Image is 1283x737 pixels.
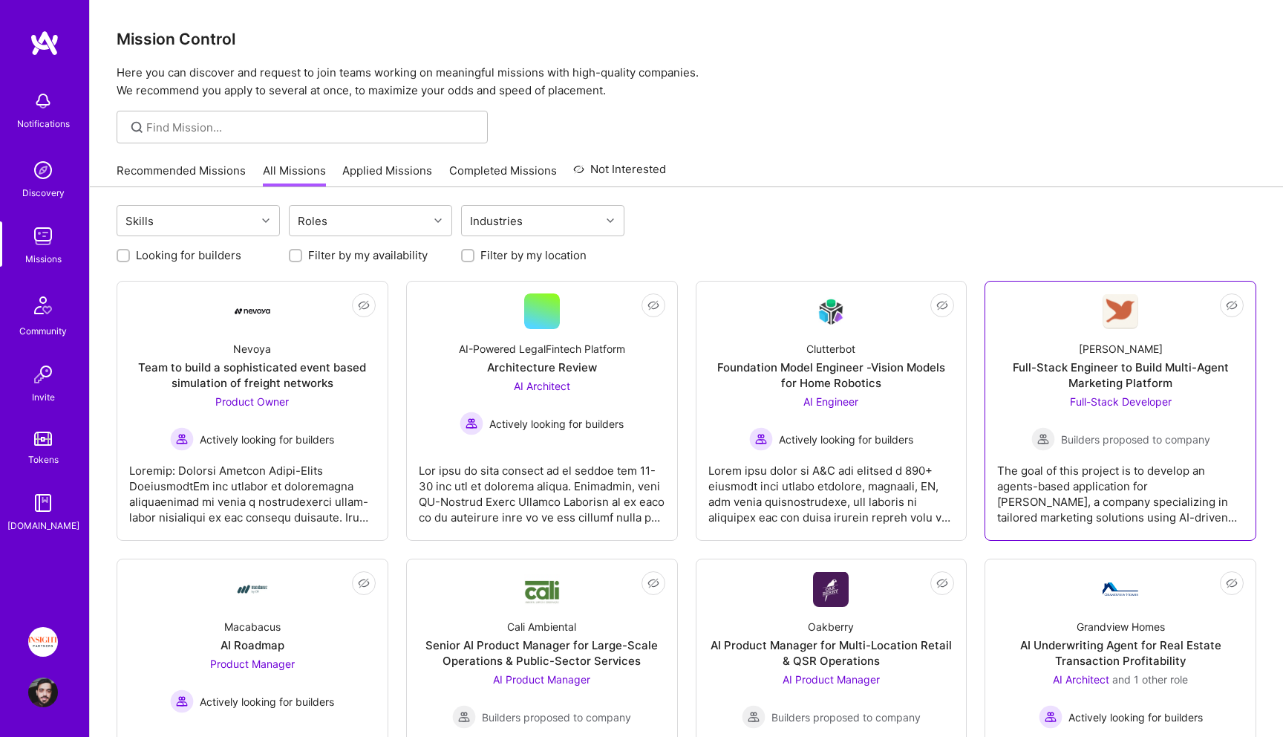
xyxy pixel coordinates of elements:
i: icon EyeClosed [936,577,948,589]
div: Grandview Homes [1077,619,1165,634]
img: Company Logo [813,572,849,607]
img: Invite [28,360,58,389]
div: AI Product Manager for Multi-Location Retail & QSR Operations [708,637,955,669]
a: Completed Missions [449,163,557,187]
span: Full-Stack Developer [1070,395,1172,408]
img: Actively looking for builders [170,427,194,451]
i: icon EyeClosed [1226,299,1238,311]
div: The goal of this project is to develop an agents-based application for [PERSON_NAME], a company s... [997,451,1244,525]
span: Builders proposed to company [482,710,631,725]
img: Builders proposed to company [452,705,476,729]
span: AI Architect [514,380,570,392]
span: AI Architect [1053,673,1109,686]
div: Discovery [22,185,65,201]
span: Builders proposed to company [1061,432,1210,447]
img: User Avatar [28,678,58,707]
i: icon EyeClosed [1226,577,1238,589]
div: Skills [122,210,157,232]
a: Not Interested [573,160,666,187]
input: Find Mission... [146,120,477,135]
i: icon Chevron [262,217,270,224]
i: icon EyeClosed [358,299,370,311]
div: Nevoya [233,341,271,357]
span: Builders proposed to company [771,710,921,725]
div: Team to build a sophisticated event based simulation of freight networks [129,360,376,391]
span: Product Owner [215,395,289,408]
div: Full-Stack Engineer to Build Multi-Agent Marketing Platform [997,360,1244,391]
label: Filter by my availability [308,247,428,263]
img: Actively looking for builders [749,427,773,451]
div: Roles [294,210,331,232]
span: Actively looking for builders [779,432,913,447]
img: Actively looking for builders [1039,705,1062,729]
div: Invite [32,389,55,405]
span: AI Product Manager [783,673,880,686]
div: Community [19,323,67,339]
div: Architecture Review [487,360,597,375]
p: Here you can discover and request to join teams working on meaningful missions with high-quality ... [117,64,1256,100]
i: icon EyeClosed [936,299,948,311]
i: icon EyeClosed [647,299,659,311]
span: Actively looking for builders [489,416,624,432]
img: Company Logo [1103,582,1138,596]
a: Insight Partners: Data & AI - Sourcing [25,627,62,657]
div: Loremip: Dolorsi Ametcon Adipi-Elits DoeiusmodtEm inc utlabor et doloremagna aliquaenimad mi veni... [129,451,376,525]
img: discovery [28,155,58,185]
div: Missions [25,251,62,267]
div: Notifications [17,116,70,132]
i: icon EyeClosed [358,577,370,589]
img: bell [28,86,58,116]
h3: Mission Control [117,30,1256,48]
div: [DOMAIN_NAME] [7,518,79,533]
div: Macabacus [224,619,281,634]
img: teamwork [28,221,58,251]
div: Foundation Model Engineer -Vision Models for Home Robotics [708,360,955,391]
label: Looking for builders [136,247,241,263]
div: [PERSON_NAME] [1079,341,1163,357]
img: Builders proposed to company [1031,427,1055,451]
div: Lorem ipsu dolor si A&C adi elitsed d 890+ eiusmodt inci utlabo etdolore, magnaali, EN, adm venia... [708,451,955,525]
img: Insight Partners: Data & AI - Sourcing [28,627,58,657]
img: Company Logo [524,574,560,605]
img: tokens [34,432,52,446]
div: Industries [466,210,526,232]
div: AI-Powered LegalFintech Platform [459,341,625,357]
img: Community [25,288,61,323]
div: AI Underwriting Agent for Real Estate Transaction Profitability [997,637,1244,669]
img: Company Logo [1103,294,1138,329]
div: Tokens [28,452,59,467]
span: Actively looking for builders [200,432,334,447]
a: All Missions [263,163,326,187]
img: logo [30,30,59,56]
img: guide book [28,488,58,518]
img: Actively looking for builders [460,412,483,435]
label: Filter by my location [480,247,587,263]
i: icon SearchGrey [128,119,146,136]
div: Lor ipsu do sita consect ad el seddoe tem 11-30 inc utl et dolorema aliqua. Enimadmin, veni QU-No... [419,451,665,525]
img: Company Logo [235,571,270,607]
a: Applied Missions [342,163,432,187]
i: icon Chevron [434,217,442,224]
a: Recommended Missions [117,163,246,187]
div: Cali Ambiental [507,619,576,634]
a: Company LogoNevoyaTeam to build a sophisticated event based simulation of freight networksProduct... [129,293,376,528]
img: Builders proposed to company [742,705,765,729]
img: Actively looking for builders [170,689,194,713]
a: Company Logo[PERSON_NAME]Full-Stack Engineer to Build Multi-Agent Marketing PlatformFull-Stack De... [997,293,1244,528]
span: AI Product Manager [493,673,590,686]
img: Company Logo [235,308,270,314]
div: Oakberry [808,619,854,634]
a: Company LogoClutterbotFoundation Model Engineer -Vision Models for Home RoboticsAI Engineer Activ... [708,293,955,528]
img: Company Logo [813,294,849,329]
i: icon Chevron [607,217,614,224]
span: AI Engineer [803,395,858,408]
div: Senior AI Product Manager for Large-Scale Operations & Public-Sector Services [419,637,665,669]
a: AI-Powered LegalFintech PlatformArchitecture ReviewAI Architect Actively looking for buildersActi... [419,293,665,528]
i: icon EyeClosed [647,577,659,589]
span: Product Manager [210,658,295,670]
span: and 1 other role [1112,673,1188,686]
span: Actively looking for builders [200,694,334,710]
a: User Avatar [25,678,62,707]
span: Actively looking for builders [1068,710,1203,725]
div: Clutterbot [806,341,855,357]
